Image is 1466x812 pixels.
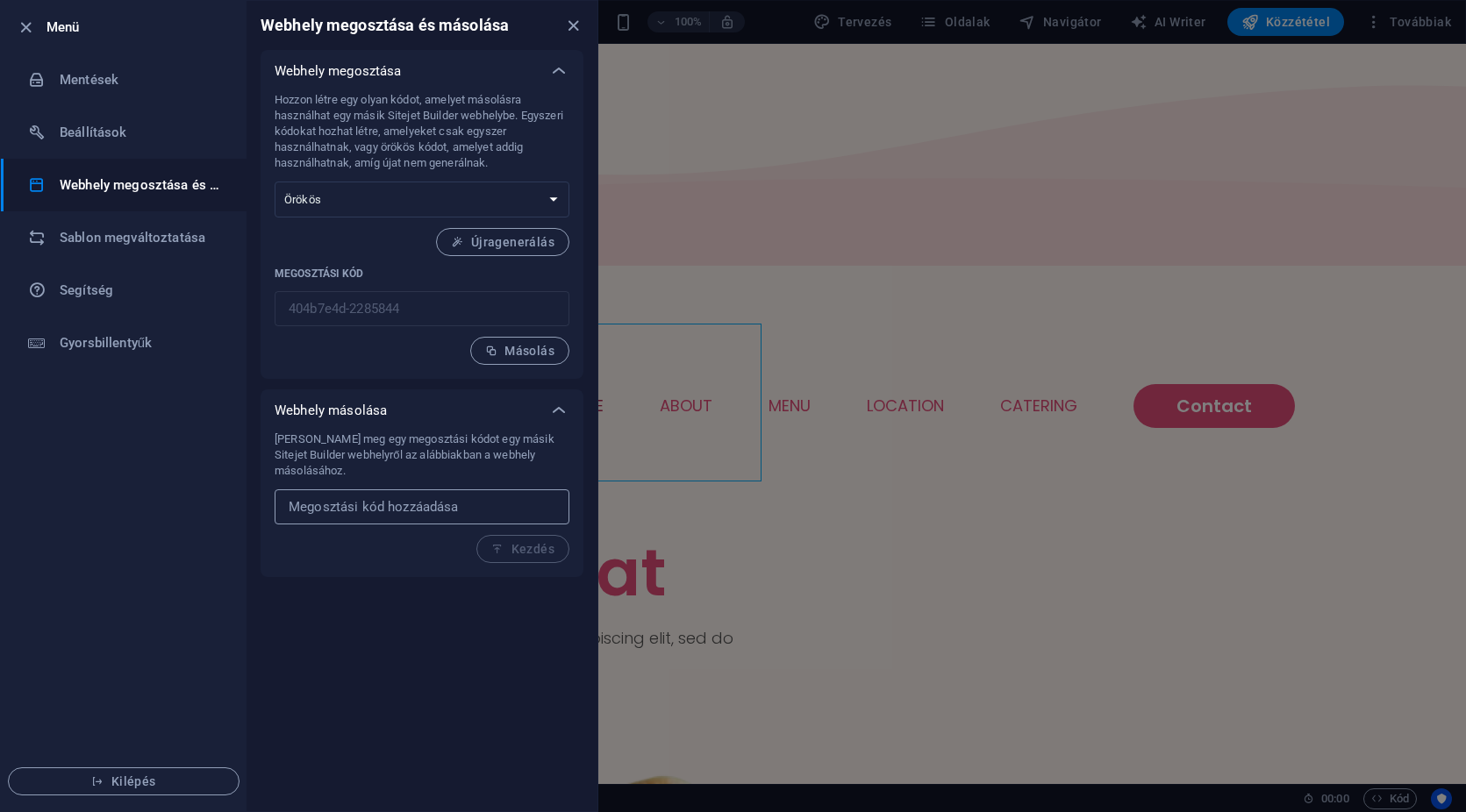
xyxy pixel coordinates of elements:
p: Webhely másolása [275,402,387,419]
h6: Sablon megváltoztatása [60,227,222,248]
p: Megosztási kód [275,267,569,281]
button: Kilépés [8,767,240,795]
h6: Gyorsbillentyűk [60,332,222,353]
h6: Webhely megosztása és másolása [261,15,509,36]
button: Másolás [470,337,569,365]
h6: Mentések [60,69,222,90]
p: [PERSON_NAME] meg egy megosztási kódot egy másik Sitejet Builder webhelyről az alábbiakban a webh... [275,431,569,479]
button: close [562,15,583,36]
input: Megosztási kód hozzáadása [275,489,569,524]
h6: Beállítások [60,122,222,143]
span: Másolás [485,344,554,358]
h6: Segítség [60,280,222,301]
button: Újragenerálás [436,228,569,256]
p: Hozzon létre egy olyan kódot, amelyet másolásra használhat egy másik Sitejet Builder webhelybe. E... [275,92,569,171]
span: Újragenerálás [451,235,554,249]
p: Webhely megosztása [275,62,402,80]
h6: Webhely megosztása és másolása [60,175,222,196]
a: Segítség [1,264,247,317]
h6: Menü [46,17,232,38]
span: Kilépés [23,774,225,788]
div: Webhely másolása [261,389,583,431]
div: Webhely megosztása [261,50,583,92]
